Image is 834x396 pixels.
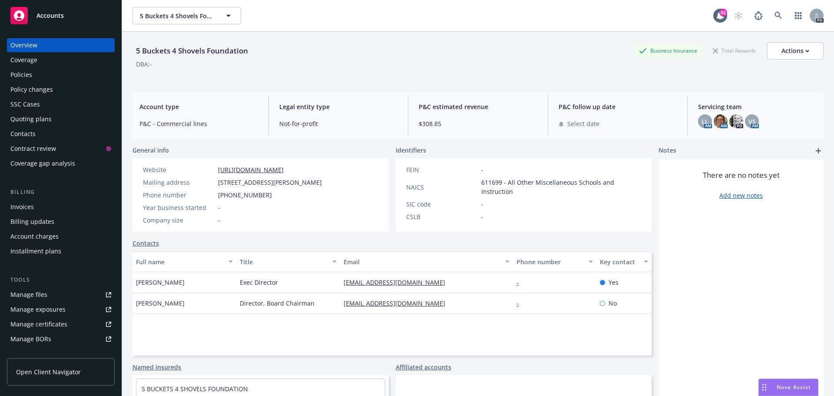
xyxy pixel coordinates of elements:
span: Director, Board Chairman [240,299,314,308]
a: Coverage [7,53,115,67]
div: Manage BORs [10,332,51,346]
a: Billing updates [7,215,115,229]
div: Tools [7,276,115,284]
a: Contacts [132,239,159,248]
button: Title [236,251,340,272]
div: Email [344,257,500,266]
div: Actions [781,43,809,59]
div: Summary of insurance [10,347,76,361]
span: Legal entity type [279,102,398,111]
div: Phone number [516,257,583,266]
span: Notes [659,146,676,156]
a: Contacts [7,127,115,141]
span: Exec Director [240,278,278,287]
a: Affiliated accounts [396,363,451,372]
button: 5 Buckets 4 Shovels Foundation [132,7,241,24]
div: NAICS [406,183,478,192]
a: Manage certificates [7,317,115,331]
a: 5 BUCKETS 4 SHOVELS FOUNDATION [142,385,248,393]
div: Policies [10,68,32,82]
a: Coverage gap analysis [7,156,115,170]
a: [EMAIL_ADDRESS][DOMAIN_NAME] [344,299,452,307]
div: Title [240,257,327,266]
span: - [481,200,483,209]
span: - [481,212,483,221]
a: Account charges [7,230,115,243]
div: Full name [136,257,223,266]
div: Invoices [10,200,34,214]
div: Billing updates [10,215,54,229]
button: Phone number [513,251,596,272]
a: Policies [7,68,115,82]
div: Company size [143,216,215,225]
div: Installment plans [10,244,61,258]
div: FEIN [406,165,478,174]
span: No [609,299,617,308]
div: Business Insurance [635,45,702,56]
div: Key contact [600,257,639,266]
a: Policy changes [7,83,115,97]
a: Manage exposures [7,303,115,316]
a: [URL][DOMAIN_NAME] [218,166,284,174]
span: P&C follow up date [559,102,677,111]
div: Total Rewards [708,45,760,56]
a: Manage BORs [7,332,115,346]
span: - [218,203,220,212]
div: Policy changes [10,83,53,97]
span: Yes [609,278,619,287]
div: Mailing address [143,178,215,187]
span: Identifiers [396,146,426,155]
div: Manage files [10,288,47,302]
div: Phone number [143,190,215,200]
span: $308.85 [419,119,537,128]
a: Add new notes [719,191,763,200]
div: Overview [10,38,37,52]
span: P&C estimated revenue [419,102,537,111]
img: photo [729,114,743,128]
span: [STREET_ADDRESS][PERSON_NAME] [218,178,322,187]
a: Search [770,7,787,24]
span: Servicing team [698,102,817,111]
div: Billing [7,188,115,196]
a: - [516,299,526,307]
a: Contract review [7,142,115,156]
div: Drag to move [759,379,770,396]
span: There are no notes yet [703,170,780,180]
div: Quoting plans [10,112,52,126]
div: 82 [719,9,727,17]
span: Open Client Navigator [16,367,81,376]
a: Summary of insurance [7,347,115,361]
a: - [516,278,526,286]
span: - [218,216,220,225]
img: photo [714,114,728,128]
button: Actions [767,42,824,60]
span: - [481,165,483,174]
span: Accounts [36,12,64,19]
a: add [813,146,824,156]
div: SIC code [406,200,478,209]
span: P&C - Commercial lines [139,119,258,128]
span: Select date [567,119,599,128]
a: Report a Bug [750,7,767,24]
div: Contacts [10,127,36,141]
div: DBA: - [136,60,152,69]
span: [PERSON_NAME] [136,278,185,287]
span: 5 Buckets 4 Shovels Foundation [140,11,215,20]
button: Key contact [596,251,652,272]
div: SSC Cases [10,97,40,111]
div: Coverage [10,53,37,67]
a: Switch app [790,7,807,24]
a: SSC Cases [7,97,115,111]
a: [EMAIL_ADDRESS][DOMAIN_NAME] [344,278,452,286]
div: Coverage gap analysis [10,156,75,170]
div: Year business started [143,203,215,212]
span: Nova Assist [777,383,811,391]
a: Installment plans [7,244,115,258]
span: Account type [139,102,258,111]
a: Named insureds [132,363,181,372]
a: Start snowing [730,7,747,24]
a: Accounts [7,3,115,28]
a: Overview [7,38,115,52]
div: Contract review [10,142,56,156]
